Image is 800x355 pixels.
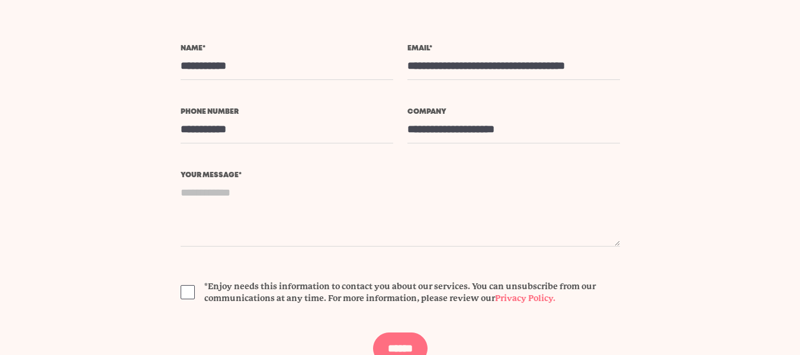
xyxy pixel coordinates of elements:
label: Email [407,45,620,52]
span: *Enjoy needs this information to contact you about our services. You can unsubscribe from our com... [204,280,620,304]
label: Name [181,45,393,52]
label: Phone number [181,108,393,116]
a: Privacy Policy. [495,293,555,303]
label: Your message [181,172,620,179]
label: Company [407,108,620,116]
